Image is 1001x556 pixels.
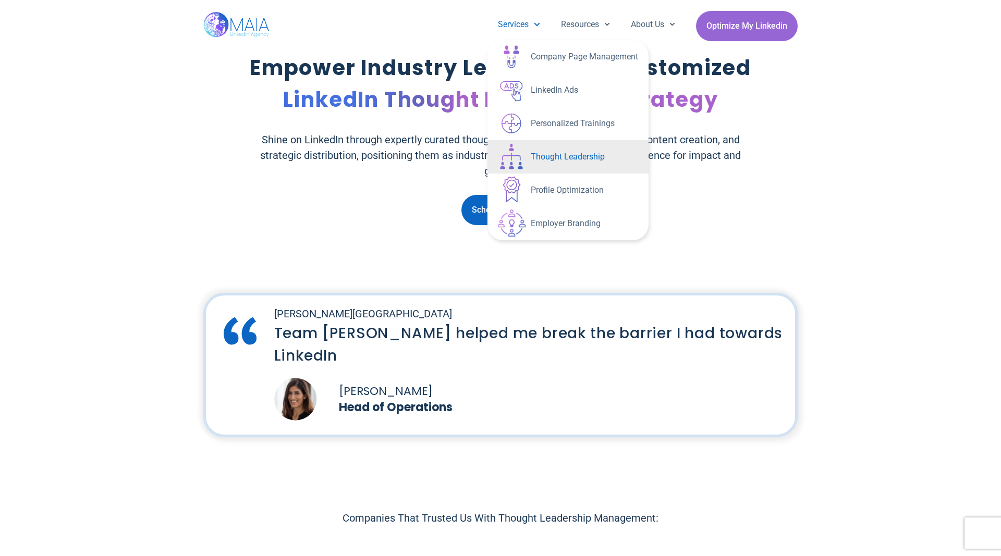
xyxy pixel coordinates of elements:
[216,306,264,356] img: blue-quotes
[487,40,649,73] a: Company Page Management
[339,400,792,415] p: Head of Operations
[487,73,649,107] a: LinkedIn Ads
[343,510,658,526] h3: Companies That Trusted Us With Thought Leadership Management:
[706,16,787,36] span: Optimize My Linkedin
[487,174,649,207] a: Profile Optimization
[487,11,550,38] a: Services
[487,207,649,240] a: Employer Branding
[487,40,649,240] ul: Services
[696,11,798,41] a: Optimize My Linkedin
[255,132,746,179] p: Shine on LinkedIn through expertly curated thought leadership strategies, tailored content creati...
[461,195,540,225] a: Schedule a Call
[620,11,686,38] a: About Us
[274,323,792,367] h2: Team [PERSON_NAME] helped me break the barrier I had towards LinkedIn
[472,200,530,220] span: Schedule a Call
[487,107,649,140] a: Personalized Trainings
[551,11,620,38] a: Resources
[274,306,792,322] h2: [PERSON_NAME][GEOGRAPHIC_DATA]
[339,382,792,400] h5: [PERSON_NAME]
[250,52,751,116] h1: Empower Industry Leaders with Customized
[487,140,649,174] a: Thought Leadership
[283,85,718,114] span: LinkedIn Thought Leadership Strategy
[274,378,317,421] img: Picture of Dana Barda
[487,11,686,38] nav: Menu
